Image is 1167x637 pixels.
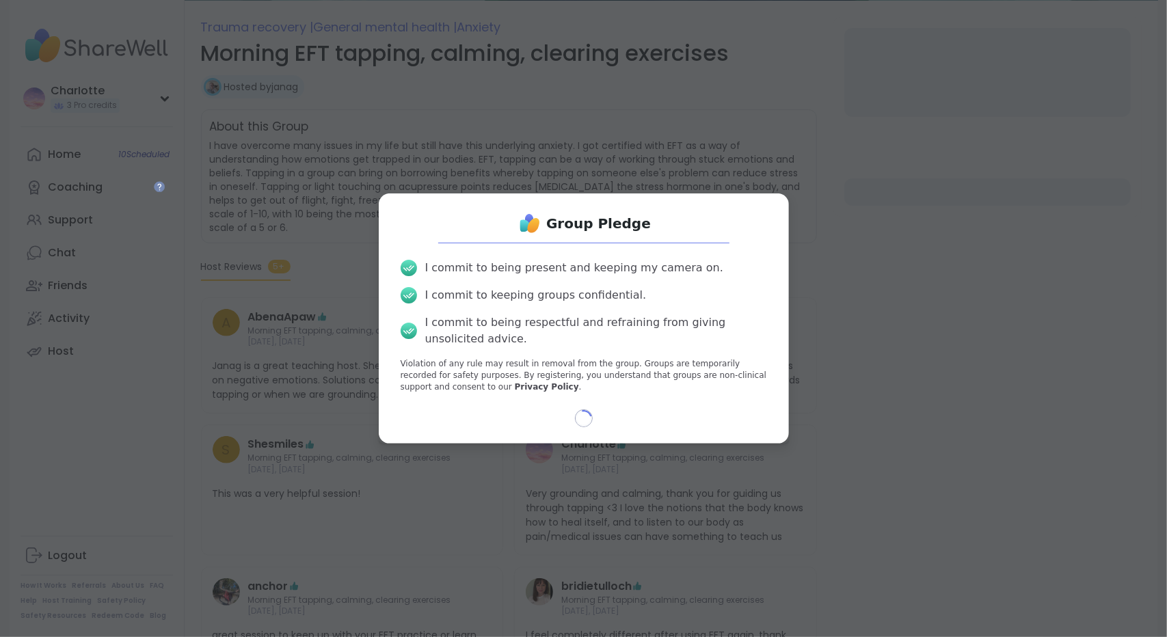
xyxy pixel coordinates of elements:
[401,358,767,392] p: Violation of any rule may result in removal from the group. Groups are temporarily recorded for s...
[516,210,544,237] img: ShareWell Logo
[154,181,165,192] iframe: Spotlight
[546,214,651,233] h1: Group Pledge
[515,382,579,392] a: Privacy Policy
[425,260,723,276] div: I commit to being present and keeping my camera on.
[425,287,647,303] div: I commit to keeping groups confidential.
[425,314,767,347] div: I commit to being respectful and refraining from giving unsolicited advice.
